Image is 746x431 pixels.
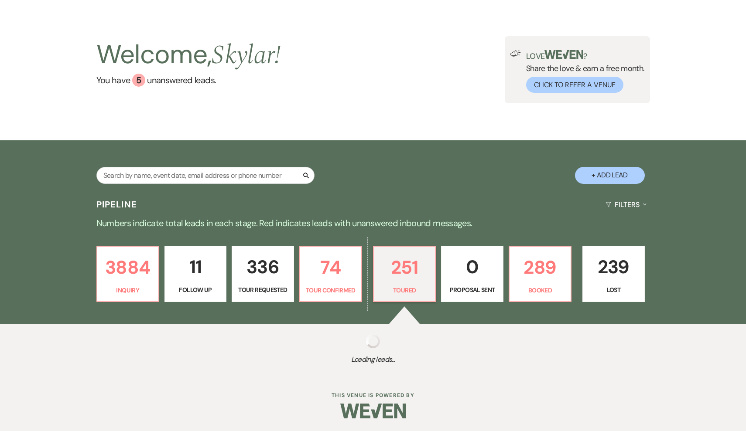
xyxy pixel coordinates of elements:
[103,253,153,282] p: 3884
[340,396,406,426] img: Weven Logo
[96,36,281,74] h2: Welcome,
[441,246,503,302] a: 0Proposal Sent
[59,216,687,230] p: Numbers indicate total leads in each stage. Red indicates leads with unanswered inbound messages.
[170,252,221,282] p: 11
[237,285,288,295] p: Tour Requested
[305,253,356,282] p: 74
[379,285,430,295] p: Toured
[132,74,145,87] div: 5
[509,246,571,302] a: 289Booked
[96,74,281,87] a: You have 5 unanswered leads.
[366,334,380,348] img: loading spinner
[588,285,639,295] p: Lost
[212,35,281,75] span: Skylar !
[515,253,565,282] p: 289
[38,354,709,365] span: Loading leads...
[582,246,644,302] a: 239Lost
[588,252,639,282] p: 239
[164,246,226,302] a: 11Follow Up
[515,285,565,295] p: Booked
[299,246,362,302] a: 74Tour Confirmed
[170,285,221,295] p: Follow Up
[526,50,645,60] p: Love ?
[305,285,356,295] p: Tour Confirmed
[447,285,497,295] p: Proposal Sent
[237,252,288,282] p: 336
[575,167,645,184] button: + Add Lead
[447,252,497,282] p: 0
[96,246,159,302] a: 3884Inquiry
[521,50,645,93] div: Share the love & earn a free month.
[510,50,521,57] img: loud-speaker-illustration.svg
[526,77,623,93] button: Click to Refer a Venue
[96,167,315,184] input: Search by name, event date, email address or phone number
[232,246,294,302] a: 336Tour Requested
[602,193,650,216] button: Filters
[96,198,137,210] h3: Pipeline
[379,253,430,282] p: 251
[544,50,583,59] img: weven-logo-green.svg
[373,246,436,302] a: 251Toured
[103,285,153,295] p: Inquiry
